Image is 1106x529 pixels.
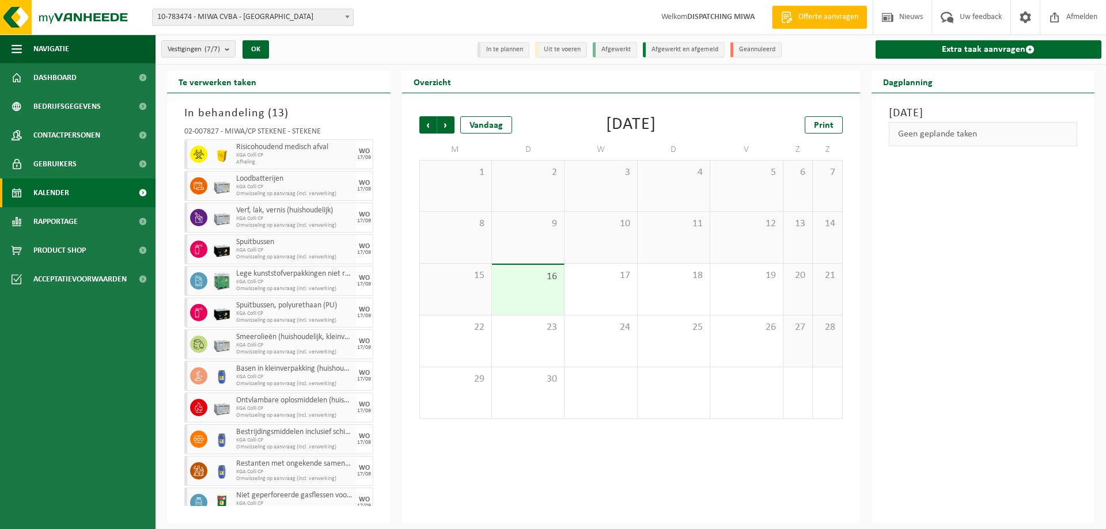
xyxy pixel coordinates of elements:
[236,412,353,419] span: Omwisseling op aanvraag (incl. verwerking)
[213,336,230,353] img: PB-LB-0680-HPE-GY-11
[357,187,371,192] div: 17/09
[213,462,230,479] img: PB-OT-0120-HPE-00-02
[236,174,353,184] span: Loodbatterijen
[498,218,558,230] span: 9
[184,128,373,139] div: 02-007827 - MIWA/CP STEKENE - STEKENE
[213,241,230,258] img: PB-LB-0680-HPE-BK-11
[498,373,558,386] span: 30
[730,42,782,58] li: Geannuleerd
[213,177,230,195] img: PB-LB-0680-HPE-GY-11
[813,139,842,160] td: Z
[153,9,353,25] span: 10-783474 - MIWA CVBA - SINT-NIKLAAS
[876,40,1102,59] a: Extra taak aanvragen
[357,345,371,351] div: 17/09
[236,301,353,310] span: Spuitbussen, polyurethaan (PU)
[236,143,353,152] span: Risicohoudend medisch afval
[33,35,69,63] span: Navigatie
[357,155,371,161] div: 17/09
[236,333,353,342] span: Smeerolieën (huishoudelijk, kleinverpakking)
[402,70,463,93] h2: Overzicht
[359,401,370,408] div: WO
[357,440,371,446] div: 17/09
[33,63,77,92] span: Dashboard
[359,370,370,376] div: WO
[716,166,777,179] span: 5
[359,338,370,345] div: WO
[357,281,371,287] div: 17/09
[213,146,230,163] img: LP-SB-00050-HPE-22
[687,13,755,21] strong: DISPATCHING MIWA
[357,408,371,414] div: 17/09
[204,45,220,53] count: (7/7)
[570,321,631,334] span: 24
[593,42,637,58] li: Afgewerkt
[814,121,834,130] span: Print
[213,494,230,511] img: PB-OT-0200-MET-00-03
[236,279,353,286] span: KGA Colli CP
[236,364,353,374] span: Basen in kleinverpakking (huishoudelijk)
[357,218,371,224] div: 17/09
[789,166,806,179] span: 6
[236,428,353,437] span: Bestrijdingsmiddelen inclusief schimmelwerende beschermingsmiddelen (huishoudelijk)
[426,269,486,282] span: 15
[359,433,370,440] div: WO
[872,70,944,93] h2: Dagplanning
[243,40,269,59] button: OK
[236,159,353,166] span: Afhaling
[359,275,370,281] div: WO
[236,286,353,292] span: Omwisseling op aanvraag (incl. verwerking)
[33,236,86,265] span: Product Shop
[805,116,843,134] a: Print
[359,148,370,155] div: WO
[33,207,78,236] span: Rapportage
[167,70,268,93] h2: Te verwerken taken
[710,139,783,160] td: V
[236,184,353,191] span: KGA Colli CP
[437,116,454,134] span: Volgende
[889,122,1078,146] div: Geen geplande taken
[359,211,370,218] div: WO
[419,139,492,160] td: M
[357,503,371,509] div: 17/09
[789,218,806,230] span: 13
[236,310,353,317] span: KGA Colli CP
[236,405,353,412] span: KGA Colli CP
[33,92,101,121] span: Bedrijfsgegevens
[236,475,353,482] span: Omwisseling op aanvraag (incl. verwerking)
[236,459,353,469] span: Restanten met ongekende samenstelling (huishoudelijk)
[819,166,836,179] span: 7
[236,396,353,405] span: Ontvlambare oplosmiddelen (huishoudelijk)
[213,399,230,416] img: PB-LB-0680-HPE-GY-11
[426,218,486,230] span: 8
[213,431,230,448] img: PB-OT-0120-HPE-00-02
[426,321,486,334] span: 22
[359,496,370,503] div: WO
[359,465,370,471] div: WO
[783,139,813,160] td: Z
[643,269,704,282] span: 18
[236,269,353,279] span: Lege kunststofverpakkingen niet recycleerbaar
[236,254,353,261] span: Omwisseling op aanvraag (incl. verwerking)
[33,178,69,207] span: Kalender
[357,250,371,256] div: 17/09
[772,6,867,29] a: Offerte aanvragen
[236,491,353,500] span: Niet geperforeerde gasflessen voor eenmalig gebruik (huishoudelijk)
[789,321,806,334] span: 27
[236,349,353,356] span: Omwisseling op aanvraag (incl. verwerking)
[498,321,558,334] span: 23
[236,247,353,254] span: KGA Colli CP
[236,380,353,387] span: Omwisseling op aanvraag (incl. verwerking)
[236,206,353,215] span: Verf, lak, vernis (huishoudelijk)
[478,42,529,58] li: In te plannen
[789,269,806,282] span: 20
[570,218,631,230] span: 10
[161,40,236,58] button: Vestigingen(7/7)
[565,139,637,160] td: W
[184,105,373,122] h3: In behandeling ( )
[570,269,631,282] span: 17
[236,215,353,222] span: KGA Colli CP
[819,321,836,334] span: 28
[535,42,587,58] li: Uit te voeren
[272,108,285,119] span: 13
[236,238,353,247] span: Spuitbussen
